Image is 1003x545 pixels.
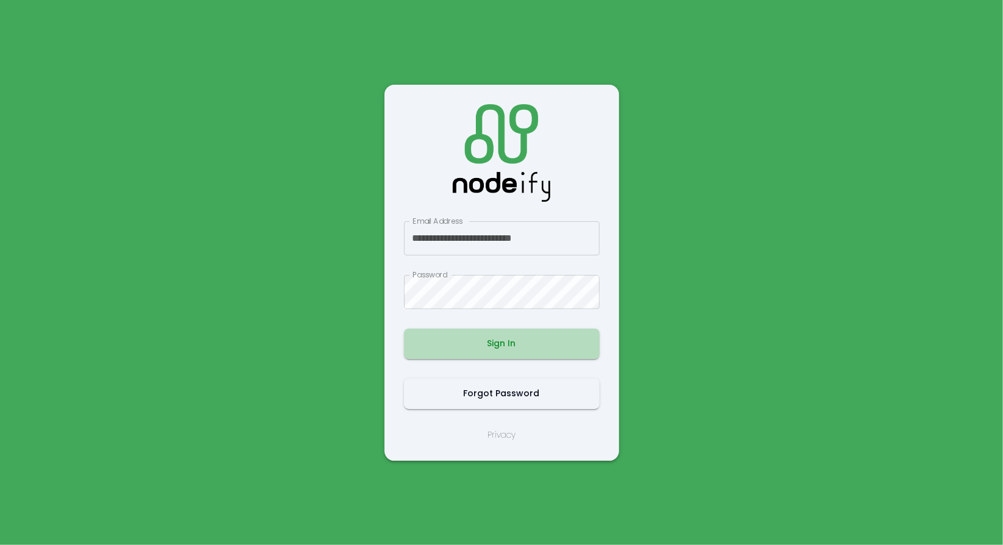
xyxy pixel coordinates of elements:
[487,429,516,441] a: Privacy
[453,104,550,202] img: Logo
[413,269,447,280] label: Password
[404,329,600,359] button: Sign In
[404,379,600,409] button: Forgot Password
[413,216,463,226] label: Email Address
